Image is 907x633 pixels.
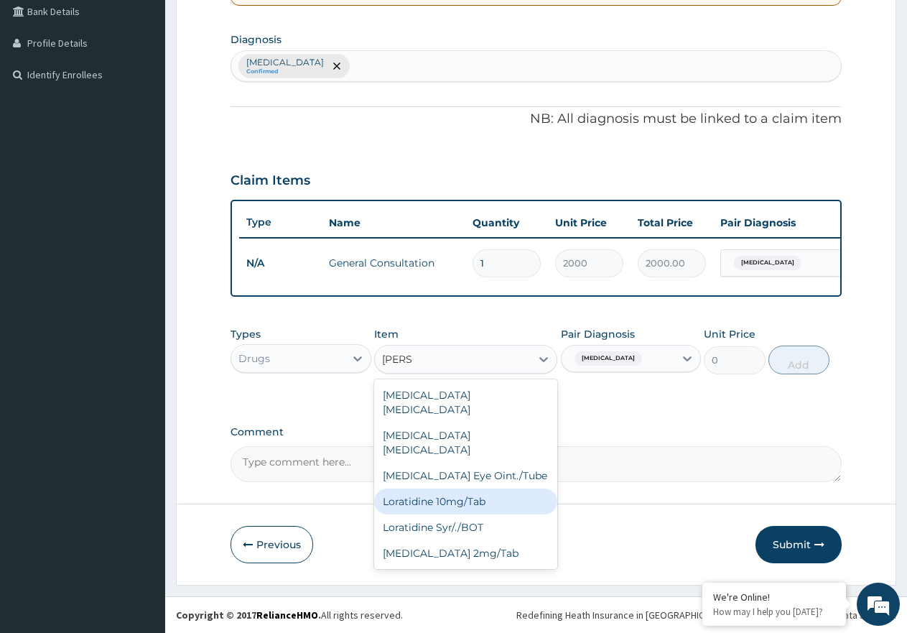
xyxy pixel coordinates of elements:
[231,110,842,129] p: NB: All diagnosis must be linked to a claim item
[176,609,321,622] strong: Copyright © 2017 .
[231,526,313,563] button: Previous
[27,72,58,108] img: d_794563401_company_1708531726252_794563401
[165,596,907,633] footer: All rights reserved.
[231,32,282,47] label: Diagnosis
[374,327,399,341] label: Item
[83,181,198,326] span: We're online!
[7,392,274,443] textarea: Type your message and hit 'Enter'
[768,346,829,374] button: Add
[516,608,896,622] div: Redefining Heath Insurance in [GEOGRAPHIC_DATA] using Telemedicine and Data Science!
[548,208,631,237] th: Unit Price
[374,489,557,514] div: Loratidine 10mg/Tab
[231,173,310,189] h3: Claim Items
[374,382,557,422] div: [MEDICAL_DATA] [MEDICAL_DATA]
[256,609,318,622] a: RelianceHMO
[322,208,465,237] th: Name
[236,7,270,42] div: Minimize live chat window
[330,60,343,73] span: remove selection option
[374,514,557,540] div: Loratidine Syr/./BOT
[713,208,871,237] th: Pair Diagnosis
[575,351,642,366] span: [MEDICAL_DATA]
[374,540,557,566] div: [MEDICAL_DATA] 2mg/Tab
[231,426,842,438] label: Comment
[238,351,270,366] div: Drugs
[631,208,713,237] th: Total Price
[713,606,835,618] p: How may I help you today?
[734,256,801,270] span: [MEDICAL_DATA]
[75,80,241,99] div: Chat with us now
[239,209,322,236] th: Type
[465,208,548,237] th: Quantity
[322,249,465,277] td: General Consultation
[561,327,635,341] label: Pair Diagnosis
[246,68,324,75] small: Confirmed
[246,57,324,68] p: [MEDICAL_DATA]
[231,328,261,341] label: Types
[239,250,322,277] td: N/A
[374,422,557,463] div: [MEDICAL_DATA] [MEDICAL_DATA]
[755,526,842,563] button: Submit
[704,327,755,341] label: Unit Price
[713,591,835,604] div: We're Online!
[374,463,557,489] div: [MEDICAL_DATA] Eye Oint./Tube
